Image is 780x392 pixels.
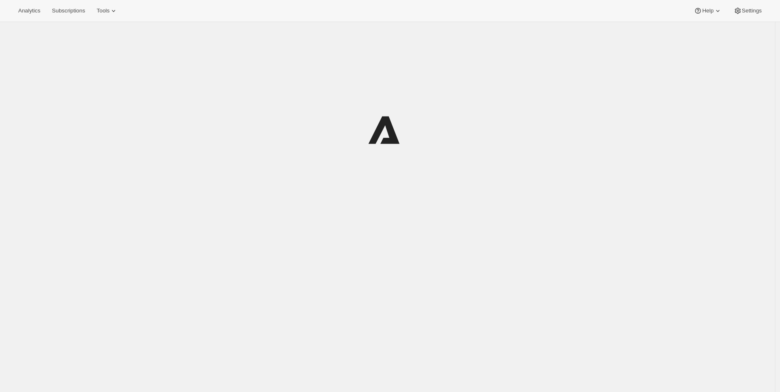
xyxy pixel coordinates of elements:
button: Subscriptions [47,5,90,17]
span: Help [702,7,713,14]
span: Settings [742,7,762,14]
span: Tools [97,7,109,14]
button: Analytics [13,5,45,17]
button: Settings [729,5,767,17]
button: Tools [92,5,123,17]
span: Analytics [18,7,40,14]
button: Help [689,5,727,17]
span: Subscriptions [52,7,85,14]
